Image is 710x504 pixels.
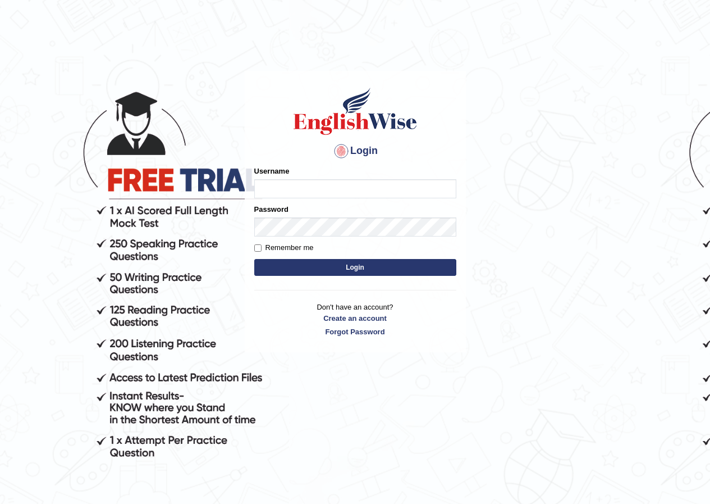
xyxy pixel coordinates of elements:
[254,326,456,337] a: Forgot Password
[254,302,456,337] p: Don't have an account?
[291,86,419,137] img: Logo of English Wise sign in for intelligent practice with AI
[254,259,456,276] button: Login
[254,313,456,324] a: Create an account
[254,142,456,160] h4: Login
[254,166,290,176] label: Username
[254,204,288,215] label: Password
[254,244,262,252] input: Remember me
[254,242,314,253] label: Remember me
